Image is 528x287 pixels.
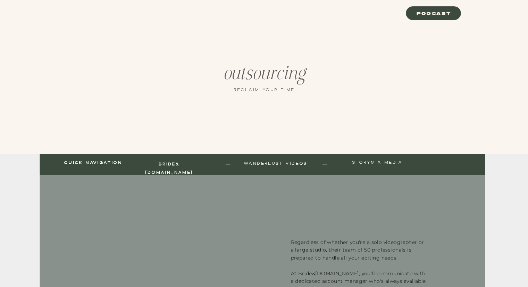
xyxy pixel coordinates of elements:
h2: reclaim your time [122,87,407,93]
a: HOME [200,10,215,16]
b: bride&[DOMAIN_NAME] [145,161,193,175]
a: ABOUT [310,10,328,16]
h1: outsourcing [122,62,407,90]
a: resources [262,10,294,16]
a: — [322,160,328,168]
a: quick navigation [63,160,123,168]
a: Podcast [228,10,255,16]
a: — [225,160,232,168]
a: storymix media [349,160,406,168]
a: Podcast [410,10,458,16]
a: bride&[DOMAIN_NAME] [137,160,201,168]
a: Wanderlust Videos [240,161,311,169]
